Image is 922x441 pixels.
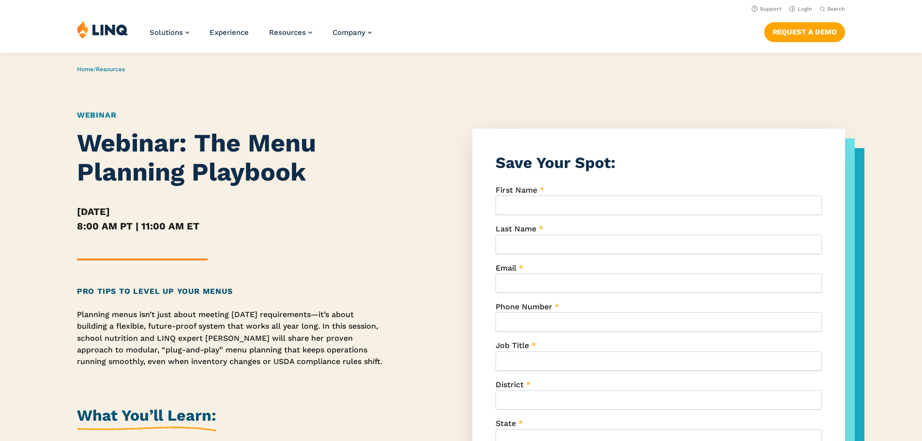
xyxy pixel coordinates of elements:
[150,20,372,52] nav: Primary Navigation
[269,28,306,37] span: Resources
[77,286,384,297] h2: Pro Tips to Level Up Your Menus
[77,66,93,73] a: Home
[77,129,384,187] h1: Webinar: The Menu Planning Playbook
[496,419,516,428] span: State
[496,224,536,233] span: Last Name
[820,5,845,13] button: Open Search Bar
[77,20,128,39] img: LINQ | K‑12 Software
[496,153,616,172] strong: Save Your Spot:
[333,28,365,37] span: Company
[496,185,537,195] span: First Name
[77,204,384,219] h5: [DATE]
[764,22,845,42] a: Request a Demo
[150,28,189,37] a: Solutions
[496,380,524,389] span: District
[496,341,529,350] span: Job Title
[77,66,125,73] span: /
[496,263,516,273] span: Email
[764,20,845,42] nav: Button Navigation
[77,219,384,233] h5: 8:00 AM PT | 11:00 AM ET
[789,6,812,12] a: Login
[77,309,384,368] p: Planning menus isn’t just about meeting [DATE] requirements—it’s about building a flexible, futur...
[333,28,372,37] a: Company
[752,6,782,12] a: Support
[77,405,216,431] h2: What You’ll Learn:
[496,302,552,311] span: Phone Number
[96,66,125,73] a: Resources
[269,28,312,37] a: Resources
[210,28,249,37] a: Experience
[150,28,183,37] span: Solutions
[827,6,845,12] span: Search
[77,110,117,120] a: Webinar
